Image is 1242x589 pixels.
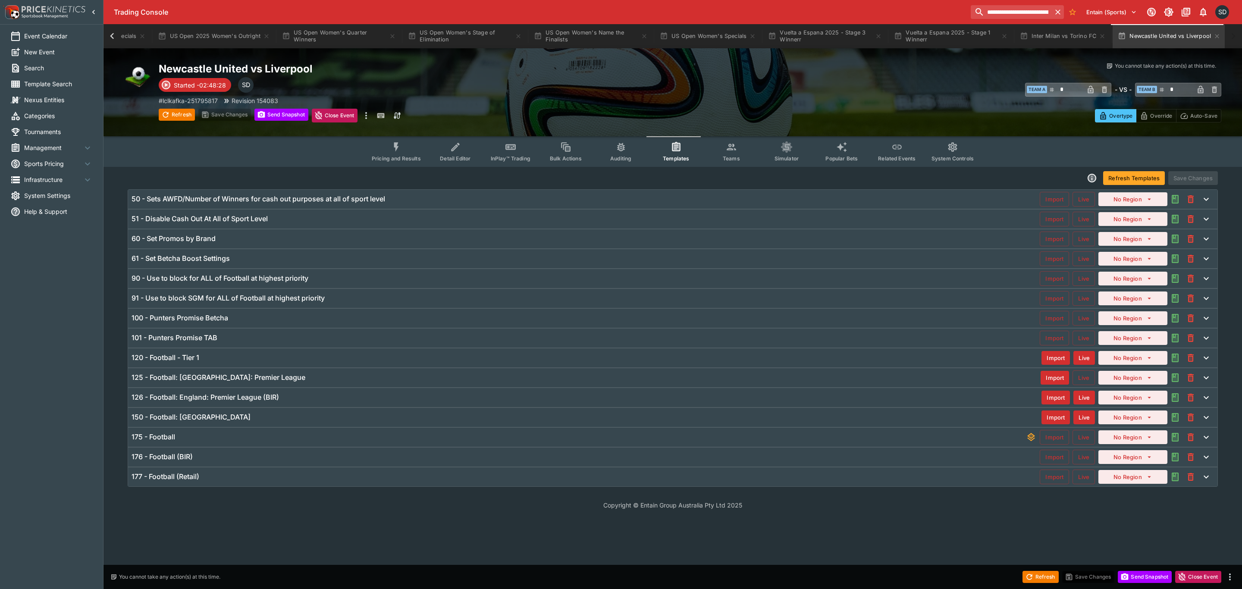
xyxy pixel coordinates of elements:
button: Toggle light/dark mode [1161,4,1176,20]
button: This will delete the selected template. You will still need to Save Template changes to commit th... [1183,350,1198,366]
h6: 175 - Football [132,432,175,442]
button: No Region [1098,470,1167,484]
p: Override [1150,111,1172,120]
button: US Open Women's Specials [655,24,761,48]
button: Live [1073,271,1095,286]
h6: 91 - Use to block SGM for ALL of Football at highest priority [132,294,325,303]
button: US Open Women's Stage of Elimination [403,24,527,48]
button: This will delete the selected template. You will still need to Save Template changes to commit th... [1183,310,1198,326]
p: Copyright © Entain Group Australia Pty Ltd 2025 [103,501,1242,510]
button: No Region [1098,410,1167,424]
span: Bulk Actions [550,155,582,162]
span: Search [24,63,93,72]
button: This will delete the selected template. You will still need to Save Template changes to commit th... [1183,211,1198,227]
button: Live [1073,450,1095,464]
button: This will delete the selected template. You will still need to Save Template changes to commit th... [1183,370,1198,385]
button: Audit the Template Change History [1167,449,1183,465]
div: Trading Console [114,8,967,17]
span: Team A [1027,86,1047,93]
button: Audit the Template Change History [1167,370,1183,385]
button: Audit the Template Change History [1167,469,1183,485]
span: Teams [723,155,740,162]
span: System Settings [24,191,93,200]
button: Audit the Template Change History [1167,191,1183,207]
button: Import [1040,311,1069,326]
h2: Copy To Clipboard [159,62,690,75]
button: This will delete the selected template. You will still need to Save Template changes to commit th... [1183,231,1198,247]
h6: 101 - Punters Promise TAB [132,333,217,342]
button: Audit the Template Change History [1167,429,1183,445]
button: Audit the Template Change History [1167,211,1183,227]
button: more [1225,572,1235,582]
button: No Bookmarks [1066,5,1079,19]
p: Auto-Save [1190,111,1217,120]
button: Live [1073,370,1095,385]
button: This will delete the selected template. You will still need to Save Template changes to commit th... [1183,449,1198,465]
span: Tournaments [24,127,93,136]
button: No Region [1098,252,1167,266]
h6: 176 - Football (BIR) [132,452,193,461]
button: No Region [1098,212,1167,226]
button: This will delete the selected template. You will still need to Save Template changes to commit th... [1183,429,1198,445]
div: Event type filters [365,136,981,167]
span: Related Events [878,155,916,162]
span: Templates [663,155,689,162]
button: Connected to PK [1144,4,1159,20]
button: Import [1040,331,1069,345]
button: Import [1040,212,1069,226]
h6: 125 - Football: [GEOGRAPHIC_DATA]: Premier League [132,373,305,382]
button: Import [1040,450,1069,464]
img: Sportsbook Management [22,14,68,18]
span: Pricing and Results [372,155,421,162]
button: Import [1040,232,1069,246]
button: Import [1040,271,1069,286]
h6: 61 - Set Betcha Boost Settings [132,254,230,263]
p: Started -02:48:28 [174,81,226,90]
span: Categories [24,111,93,120]
p: Copy To Clipboard [159,96,218,105]
p: You cannot take any action(s) at this time. [119,573,220,581]
button: This will delete the selected template. You will still need to Save Template changes to commit th... [1183,271,1198,286]
button: Live [1073,192,1095,207]
button: Send Snapshot [254,109,308,121]
button: Send Snapshot [1118,571,1172,583]
button: No Region [1098,450,1167,464]
p: Revision 154083 [232,96,278,105]
button: This will delete the selected template. You will still need to Save Template changes to commit th... [1183,469,1198,485]
button: Live [1073,430,1095,445]
h6: 177 - Football (Retail) [132,472,199,481]
h6: 126 - Football: England: Premier League (BIR) [132,393,279,402]
button: Documentation [1178,4,1194,20]
h6: 150 - Football: [GEOGRAPHIC_DATA] [132,413,251,422]
button: Import [1040,192,1069,207]
button: Import [1040,291,1069,306]
img: PriceKinetics Logo [3,3,20,21]
button: No Region [1098,232,1167,246]
button: Overtype [1095,109,1136,122]
button: Auto-Save [1176,109,1221,122]
h6: 120 - Football - Tier 1 [132,353,199,362]
button: Live [1073,232,1095,246]
button: Vuelta a Espana 2025 - Stage 3 Winnerr [763,24,887,48]
button: Audit the Template Change History [1167,251,1183,266]
button: Import [1040,251,1069,266]
button: Live [1073,251,1095,266]
button: Select Tenant [1081,5,1142,19]
button: Live [1073,470,1095,484]
button: No Region [1098,311,1167,325]
button: Import [1041,371,1069,385]
button: Audit the Template Change History [1167,291,1183,306]
button: Audit the Template Change History [1167,330,1183,346]
button: Audit the Template Change History [1167,390,1183,405]
h6: 60 - Set Promos by Brand [132,234,216,243]
span: InPlay™ Trading [491,155,530,162]
button: No Region [1098,371,1167,385]
button: Live [1073,212,1095,226]
button: This will delete the selected template. You will still need to Save Template changes to commit th... [1183,291,1198,306]
button: Live [1073,351,1095,365]
input: search [971,5,1051,19]
span: Popular Bets [825,155,858,162]
button: Audit the Template Change History [1167,310,1183,326]
button: Close Event [1175,571,1221,583]
button: Import [1041,351,1070,365]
